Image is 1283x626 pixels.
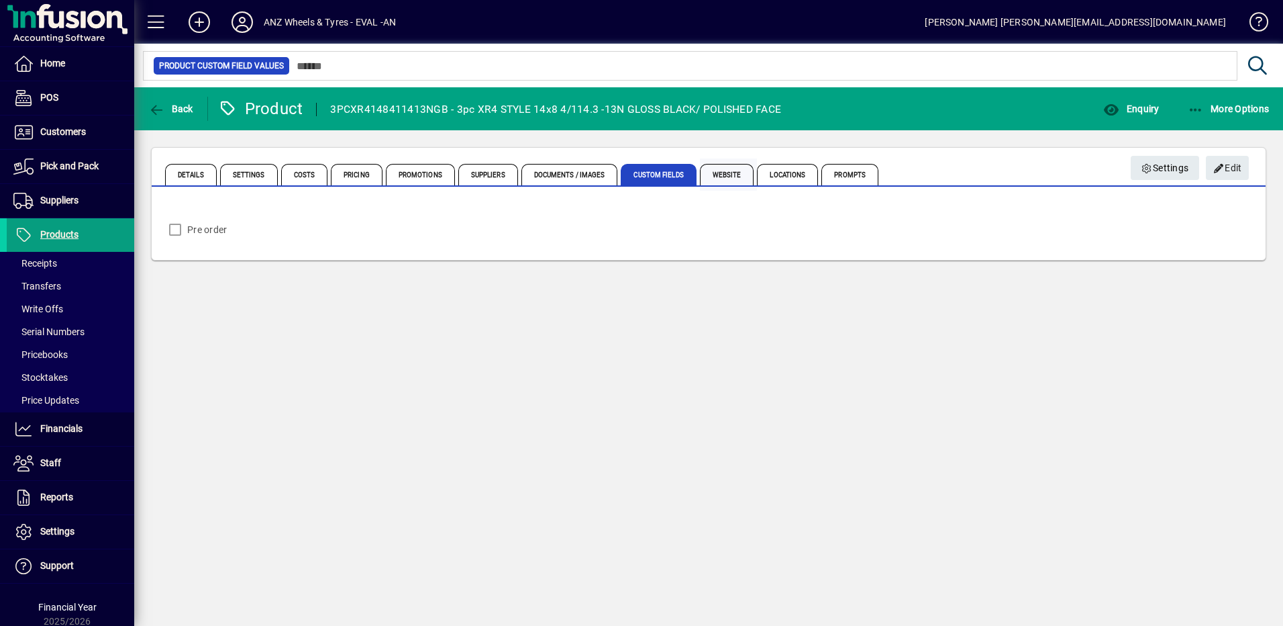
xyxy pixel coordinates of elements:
span: Locations [757,164,818,185]
span: Pick and Pack [40,161,99,171]
a: POS [7,81,134,115]
div: 3PCXR4148411413NGB - 3pc XR4 STYLE 14x8 4/114.3 -13N GLOSS BLACK/ POLISHED FACE [330,99,781,120]
app-page-header-button: Back [134,97,208,121]
a: Support [7,549,134,583]
a: Knowledge Base [1239,3,1266,46]
span: Settings [1141,157,1189,179]
span: Reports [40,492,73,502]
span: Home [40,58,65,69]
span: Costs [281,164,328,185]
span: Enquiry [1103,103,1159,114]
span: Details [165,164,217,185]
span: Transfers [13,281,61,292]
a: Reports [7,481,134,515]
span: Suppliers [458,164,518,185]
span: Promotions [386,164,455,185]
a: Stocktakes [7,366,134,389]
a: Home [7,47,134,81]
span: Website [700,164,754,185]
button: Back [145,97,197,121]
a: Staff [7,447,134,480]
span: Products [40,229,79,240]
span: Customers [40,126,86,137]
a: Pricebooks [7,343,134,366]
a: Settings [7,515,134,549]
span: Stocktakes [13,372,68,383]
span: Custom Fields [621,164,696,185]
span: Pricing [331,164,382,185]
span: Back [148,103,193,114]
span: Financials [40,423,83,434]
a: Receipts [7,252,134,275]
a: Transfers [7,275,134,298]
a: Price Updates [7,389,134,412]
span: Serial Numbers [13,326,85,337]
span: Financial Year [38,602,97,613]
div: [PERSON_NAME] [PERSON_NAME][EMAIL_ADDRESS][DOMAIN_NAME] [925,11,1226,33]
span: Staff [40,457,61,468]
span: Settings [40,526,74,537]
span: More Options [1188,103,1270,114]
a: Customers [7,116,134,149]
button: Edit [1206,156,1249,180]
span: Settings [220,164,278,185]
span: Prompts [821,164,878,185]
button: Enquiry [1100,97,1162,121]
a: Pick and Pack [7,150,134,183]
span: Documents / Images [521,164,618,185]
a: Financials [7,412,134,446]
button: Profile [221,10,264,34]
span: Receipts [13,258,57,269]
span: Suppliers [40,195,79,206]
a: Write Offs [7,298,134,320]
div: ANZ Wheels & Tyres - EVAL -AN [264,11,396,33]
span: Edit [1213,157,1242,179]
span: Pricebooks [13,349,68,360]
a: Serial Numbers [7,320,134,343]
span: Write Offs [13,304,63,314]
div: Product [218,98,303,120]
span: Product Custom Field Values [159,59,284,73]
span: Support [40,560,74,571]
button: Settings [1131,156,1200,180]
a: Suppliers [7,184,134,218]
button: Add [178,10,221,34]
span: POS [40,92,58,103]
button: More Options [1184,97,1273,121]
span: Price Updates [13,395,79,406]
